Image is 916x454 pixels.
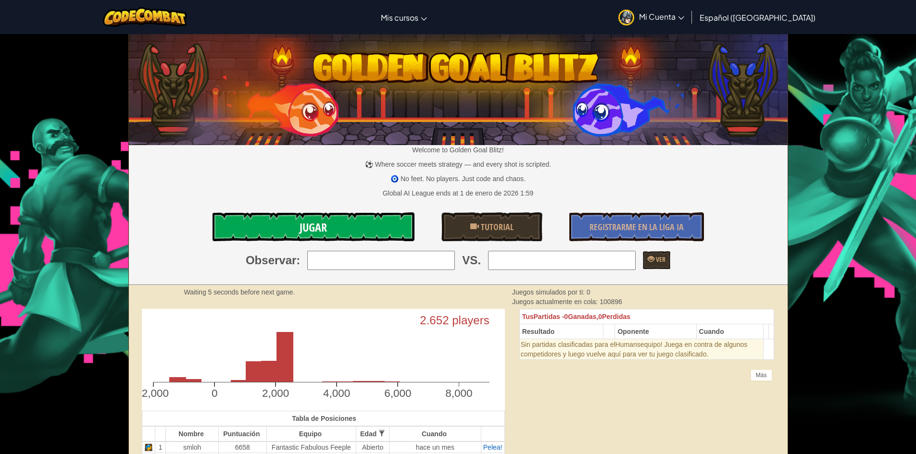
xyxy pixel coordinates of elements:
p: Welcome to Golden Goal Blitz! [129,145,788,155]
a: Pelea! [483,443,502,451]
span: 0 [587,288,590,296]
th: equipo [266,426,356,442]
span: Registrarme en la Liga IA [590,221,684,233]
span: Mis cursos [381,12,418,23]
div: Global AI League ends at 1 de enero de 2026 1:59 [383,188,534,198]
th: Nombre [166,426,219,442]
td: 1 [155,442,166,453]
td: hace un mes [389,442,481,453]
th: Cuando [389,426,481,442]
span: VS. [462,252,481,269]
text: 6,000 [384,387,411,399]
th: 0 0 [519,309,774,324]
span: Juegos simulados por ti: [512,288,587,296]
td: Abierto [356,442,389,453]
a: Tutorial [441,212,542,241]
p: ⚽ Where soccer meets strategy — and every shot is scripted. [129,160,788,169]
td: smloh [166,442,219,453]
th: Puntuación [218,426,266,442]
p: 🧿 No feet. No players. Just code and chaos. [129,174,788,184]
img: Golden Goal [129,30,788,145]
span: Partidas - [534,313,565,320]
text: 2.652 players [420,314,489,327]
span: 100896 [600,298,622,306]
span: Tutorial [479,221,514,233]
td: Fantastic Fabulous Feeple [266,442,356,453]
span: Tabla de Posiciones [292,415,356,422]
img: CodeCombat logo [103,7,187,27]
span: Perdidas [602,313,630,320]
div: Más [751,369,772,381]
span: Ganadas, [568,313,598,320]
span: Sin partidas clasificadas para el [521,341,615,348]
text: 2,000 [262,387,289,399]
img: avatar [618,10,634,25]
a: Mi Cuenta [614,2,689,32]
span: Ver [654,255,665,264]
span: Mi Cuenta [639,12,684,22]
span: Juegos actualmente en cola: [512,298,600,306]
span: Jugar [300,220,327,235]
span: Español ([GEOGRAPHIC_DATA]) [700,12,816,23]
th: Resultado [519,324,603,339]
text: -2,000 [138,387,169,399]
a: Registrarme en la Liga IA [569,212,704,241]
th: Oponente [615,324,696,339]
a: Mis cursos [376,4,432,30]
strong: Waiting 5 seconds before next game. [184,288,295,296]
text: 8,000 [445,387,472,399]
span: Tus [522,313,534,320]
text: 0 [211,387,217,399]
td: 6658 [218,442,266,453]
a: Español ([GEOGRAPHIC_DATA]) [695,4,820,30]
td: Humans [519,339,764,360]
span: : [296,252,300,269]
th: Edad [356,426,389,442]
span: Observar [246,252,296,269]
th: Cuando [696,324,764,339]
text: 4,000 [323,387,350,399]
